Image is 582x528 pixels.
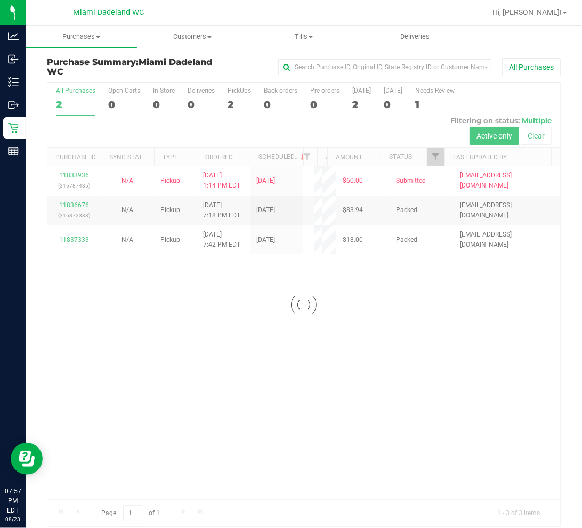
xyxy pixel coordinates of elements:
input: Search Purchase ID, Original ID, State Registry ID or Customer Name... [278,59,491,75]
inline-svg: Inventory [8,77,19,87]
p: 08/23 [5,515,21,523]
span: Deliveries [386,32,444,42]
a: Customers [137,26,248,48]
p: 07:57 PM EDT [5,486,21,515]
inline-svg: Outbound [8,100,19,110]
inline-svg: Reports [8,145,19,156]
a: Purchases [26,26,137,48]
inline-svg: Analytics [8,31,19,42]
button: All Purchases [502,58,561,76]
inline-svg: Inbound [8,54,19,64]
span: Miami Dadeland WC [47,57,212,77]
iframe: Resource center [11,443,43,475]
inline-svg: Retail [8,123,19,133]
a: Deliveries [359,26,471,48]
a: Tills [248,26,360,48]
h3: Purchase Summary: [47,58,218,76]
span: Tills [249,32,359,42]
span: Customers [138,32,248,42]
span: Miami Dadeland WC [74,8,144,17]
span: Purchases [26,32,137,42]
span: Hi, [PERSON_NAME]! [492,8,562,17]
